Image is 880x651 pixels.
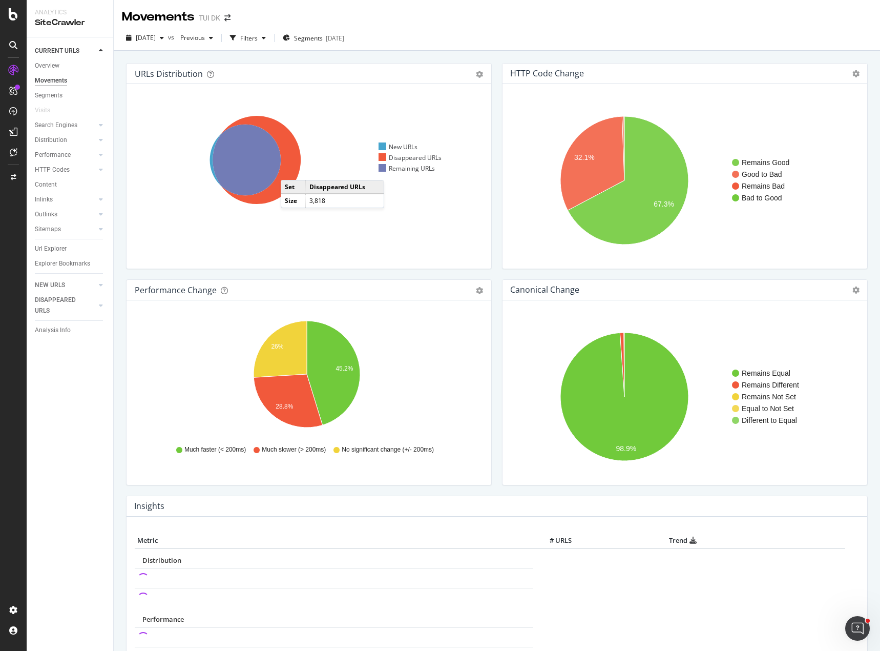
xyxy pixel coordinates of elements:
[262,445,326,454] span: Much slower (> 200ms)
[35,17,105,29] div: SiteCrawler
[134,499,164,513] h4: Insights
[852,287,860,294] i: Options
[35,280,96,291] a: NEW URLS
[511,100,855,260] svg: A chart.
[35,224,96,235] a: Sitemaps
[136,33,156,42] span: 2025 Sep. 24th
[226,30,270,46] button: Filters
[35,60,59,71] div: Overview
[845,616,870,641] iframe: Intercom live chat
[35,46,96,56] a: CURRENT URLS
[35,224,61,235] div: Sitemaps
[168,33,176,42] span: vs
[742,404,794,413] text: Equal to Not Set
[224,14,231,22] div: arrow-right-arrow-left
[199,13,220,23] div: TUI DK
[35,150,96,160] a: Performance
[35,75,67,86] div: Movements
[35,150,71,160] div: Performance
[35,135,96,146] a: Distribution
[122,30,168,46] button: [DATE]
[35,165,96,175] a: HTTP Codes
[35,243,106,254] a: Url Explorer
[742,158,789,167] text: Remains Good
[35,90,106,101] a: Segments
[510,67,584,80] h4: HTTP Code Change
[122,8,195,26] div: Movements
[35,295,87,316] div: DISAPPEARED URLS
[742,182,785,190] text: Remains Bad
[342,445,434,454] span: No significant change (+/- 200ms)
[35,258,106,269] a: Explorer Bookmarks
[135,285,217,295] div: Performance Change
[35,105,50,116] div: Visits
[654,200,674,209] text: 67.3%
[852,70,860,77] i: Options
[476,71,483,78] div: gear
[35,194,96,205] a: Inlinks
[574,533,791,548] th: Trend
[35,209,57,220] div: Outlinks
[476,287,483,294] div: gear
[379,143,417,151] div: New URLs
[271,343,283,350] text: 26%
[35,120,77,131] div: Search Engines
[742,194,782,202] text: Bad to Good
[142,556,181,565] span: Distribution
[35,179,57,190] div: Content
[294,34,323,43] span: Segments
[616,445,637,453] text: 98.9%
[510,283,579,297] h4: Canonical Change
[742,369,790,377] text: Remains Equal
[35,243,67,254] div: Url Explorer
[240,34,258,43] div: Filters
[533,533,574,548] th: # URLS
[35,325,106,336] a: Analysis Info
[135,533,533,548] th: Metric
[326,34,344,43] div: [DATE]
[35,75,106,86] a: Movements
[379,164,435,173] div: Remaining URLs
[742,381,799,389] text: Remains Different
[176,33,205,42] span: Previous
[379,153,442,162] div: Disappeared URLs
[35,135,67,146] div: Distribution
[742,170,782,178] text: Good to Bad
[281,194,306,207] td: Size
[35,280,65,291] div: NEW URLS
[35,258,90,269] div: Explorer Bookmarks
[35,60,106,71] a: Overview
[35,209,96,220] a: Outlinks
[281,180,306,194] td: Set
[276,403,293,411] text: 28.8%
[35,90,62,101] div: Segments
[742,393,796,401] text: Remains Not Set
[142,615,184,624] span: Performance
[35,120,96,131] a: Search Engines
[184,445,246,454] span: Much faster (< 200ms)
[35,194,53,205] div: Inlinks
[35,165,70,175] div: HTTP Codes
[35,105,60,116] a: Visits
[135,317,479,436] svg: A chart.
[279,30,348,46] button: Segments[DATE]
[574,153,595,161] text: 32.1%
[306,180,384,194] td: Disappeared URLs
[35,179,106,190] a: Content
[742,416,797,424] text: Different to Equal
[135,69,203,79] div: URLs Distribution
[176,30,217,46] button: Previous
[35,295,96,316] a: DISAPPEARED URLS
[306,194,384,207] td: 3,818
[511,317,855,477] svg: A chart.
[35,46,79,56] div: CURRENT URLS
[336,365,353,372] text: 45.2%
[35,8,105,17] div: Analytics
[35,325,71,336] div: Analysis Info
